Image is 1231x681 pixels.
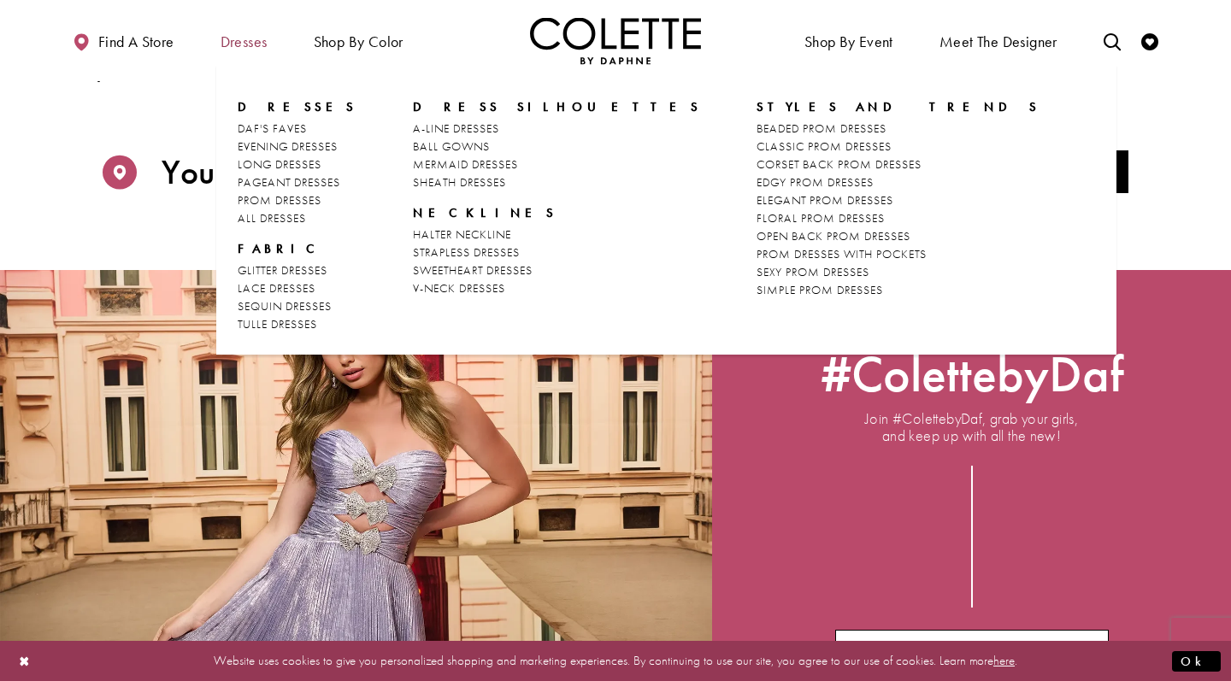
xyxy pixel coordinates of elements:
form: Subscribe form [835,630,1109,668]
span: A-LINE DRESSES [413,120,499,136]
a: Check Wishlist [1137,17,1163,64]
span: Join #ColettebyDaf, grab your girls, and keep up with all the new! [865,410,1078,444]
span: DAF'S FAVES [238,120,307,136]
span: FLORAL PROM DRESSES [757,210,885,226]
span: EVENING DRESSES [238,138,338,154]
a: SEQUIN DRESSES [238,297,357,315]
a: EDGY PROM DRESSES [757,173,1040,191]
p: Website uses cookies to give you personalized shopping and marketing experiences. By continuing t... [123,649,1108,672]
span: Shop By Event [804,33,893,50]
span: PROM DRESSES WITH POCKETS [757,246,927,261]
a: BALL GOWNS [413,138,701,156]
a: LONG DRESSES [238,156,357,173]
a: here [993,652,1015,669]
span: DRESS SILHOUETTES [413,98,701,115]
span: V-NECK DRESSES [413,280,505,296]
a: Opens in new tab [821,350,1123,397]
a: PAGEANT DRESSES [238,173,357,191]
span: LACE DRESSES [238,280,315,296]
span: ALL DRESSES [238,210,306,226]
a: GLITTER DRESSES [238,261,357,279]
button: Submit Dialog [1172,650,1221,672]
span: BEADED PROM DRESSES [757,120,886,136]
input: Enter Email Address [835,630,1109,668]
span: HALTER NECKLINE [413,226,511,242]
span: LONG DRESSES [238,156,321,172]
span: Shop By Event [800,17,898,64]
a: V-NECK DRESSES [413,279,701,297]
span: Dresses [238,98,357,115]
span: EDGY PROM DRESSES [757,174,874,190]
span: NECKLINES [413,204,701,221]
span: BALL GOWNS [413,138,490,154]
span: Dresses [221,33,268,50]
a: EVENING DRESSES [238,138,357,156]
a: DAF'S FAVES [238,120,357,138]
a: BEADED PROM DRESSES [757,120,1040,138]
span: NECKLINES [413,204,557,221]
a: OPEN BACK PROM DRESSES [757,227,1040,245]
img: Colette by Daphne [530,17,701,64]
a: ELEGANT PROM DRESSES [757,191,1040,209]
span: PAGEANT DRESSES [238,174,340,190]
a: SHEATH DRESSES [413,173,701,191]
a: STRAPLESS DRESSES [413,244,701,261]
span: Dresses [216,17,272,64]
a: FLORAL PROM DRESSES [757,209,1040,227]
a: TULLE DRESSES [238,315,357,333]
span: TULLE DRESSES [238,316,317,332]
a: CORSET BACK PROM DRESSES [757,156,1040,173]
span: MERMAID DRESSES [413,156,518,172]
a: HALTER NECKLINE [413,226,701,244]
span: Find a store [98,33,174,50]
a: SIMPLE PROM DRESSES [757,281,1040,299]
span: FABRIC [238,240,323,257]
span: ELEGANT PROM DRESSES [757,192,893,208]
a: SEXY PROM DRESSES [757,263,1040,281]
span: SIMPLE PROM DRESSES [757,282,883,297]
a: PROM DRESSES [238,191,357,209]
span: Shop by color [309,17,408,64]
span: SHEATH DRESSES [413,174,506,190]
span: CORSET BACK PROM DRESSES [757,156,922,172]
span: STYLES AND TRENDS [757,98,1040,115]
span: You Want It? GO FIND IT. [162,153,516,192]
a: ALL DRESSES [238,209,357,227]
span: OPEN BACK PROM DRESSES [757,228,910,244]
span: SWEETHEART DRESSES [413,262,533,278]
a: A-LINE DRESSES [413,120,701,138]
a: Meet the designer [935,17,1062,64]
span: STRAPLESS DRESSES [413,244,520,260]
span: FABRIC [238,240,357,257]
button: Submit Subscribe [1062,630,1109,668]
a: Toggle search [1099,17,1125,64]
a: MERMAID DRESSES [413,156,701,173]
a: Visit Home Page [530,17,701,64]
span: Meet the designer [939,33,1057,50]
span: Shop by color [314,33,403,50]
a: Find a store [68,17,178,64]
span: SEXY PROM DRESSES [757,264,869,279]
a: CLASSIC PROM DRESSES [757,138,1040,156]
span: PROM DRESSES [238,192,321,208]
span: GLITTER DRESSES [238,262,327,278]
span: CLASSIC PROM DRESSES [757,138,892,154]
a: LACE DRESSES [238,279,357,297]
button: Close Dialog [10,646,39,676]
a: PROM DRESSES WITH POCKETS [757,245,1040,263]
a: SWEETHEART DRESSES [413,261,701,279]
span: SEQUIN DRESSES [238,298,332,314]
